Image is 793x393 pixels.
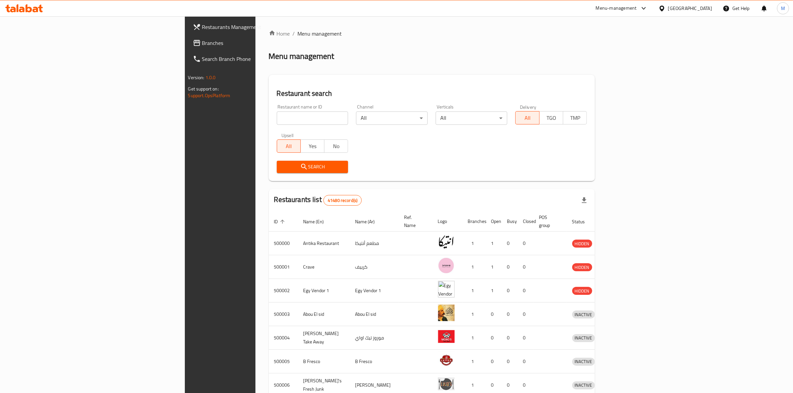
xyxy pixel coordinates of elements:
div: All [436,111,507,125]
th: Open [486,211,502,232]
span: Search Branch Phone [202,55,312,63]
td: 0 [502,255,518,279]
button: TGO [539,111,563,124]
td: [PERSON_NAME] Take Away [298,326,350,350]
h2: Restaurant search [277,89,587,98]
td: 0 [518,350,534,373]
span: TMP [566,113,584,123]
td: 1 [463,232,486,255]
a: Support.OpsPlatform [188,91,230,100]
span: M [781,5,785,12]
span: INACTIVE [572,381,595,389]
span: TGO [542,113,561,123]
input: Search for restaurant name or ID.. [277,111,348,125]
img: Crave [438,257,455,274]
td: مطعم أنتيكا [350,232,399,255]
div: Total records count [323,195,362,206]
img: Antika Restaurant [438,234,455,250]
h2: Restaurants list [274,195,362,206]
td: 1 [463,326,486,350]
span: HIDDEN [572,264,592,271]
td: 0 [518,255,534,279]
td: 1 [486,279,502,302]
th: Closed [518,211,534,232]
button: Yes [300,139,324,153]
td: Egy Vendor 1 [350,279,399,302]
td: 1 [486,255,502,279]
div: All [356,111,428,125]
td: Abou El sid [298,302,350,326]
span: Status [572,218,594,226]
td: 0 [502,350,518,373]
td: 0 [518,302,534,326]
td: B Fresco [350,350,399,373]
td: Antika Restaurant [298,232,350,255]
span: HIDDEN [572,287,592,295]
button: No [324,139,348,153]
span: Branches [202,39,312,47]
div: [GEOGRAPHIC_DATA] [668,5,712,12]
a: Branches [188,35,317,51]
th: Busy [502,211,518,232]
td: Crave [298,255,350,279]
td: 0 [502,302,518,326]
span: 1.0.0 [205,73,216,82]
div: Export file [576,192,592,208]
span: Menu management [298,30,342,38]
span: Name (Ar) [355,218,384,226]
td: Egy Vendor 1 [298,279,350,302]
img: Moro's Take Away [438,328,455,345]
span: 41480 record(s) [324,197,361,204]
span: INACTIVE [572,334,595,342]
span: Version: [188,73,204,82]
td: 1 [463,350,486,373]
td: كرييف [350,255,399,279]
button: All [277,139,301,153]
span: HIDDEN [572,240,592,248]
button: All [515,111,539,124]
label: Delivery [520,104,537,109]
a: Restaurants Management [188,19,317,35]
td: 0 [518,326,534,350]
div: HIDDEN [572,263,592,271]
a: Search Branch Phone [188,51,317,67]
span: Search [282,163,343,171]
th: Logo [433,211,463,232]
span: All [518,113,537,123]
div: INACTIVE [572,381,595,389]
td: Abou El sid [350,302,399,326]
th: Branches [463,211,486,232]
span: Ref. Name [404,213,425,229]
img: B Fresco [438,352,455,368]
img: Lujo's Fresh Junk [438,375,455,392]
label: Upsell [281,133,294,137]
td: 0 [502,232,518,255]
img: Egy Vendor 1 [438,281,455,297]
nav: breadcrumb [269,30,595,38]
td: 1 [463,302,486,326]
span: Restaurants Management [202,23,312,31]
div: Menu-management [596,4,637,12]
span: All [280,141,298,151]
td: موروز تيك اواي [350,326,399,350]
span: Get support on: [188,85,219,93]
td: 0 [518,279,534,302]
button: TMP [563,111,587,124]
img: Abou El sid [438,304,455,321]
td: 1 [486,232,502,255]
span: INACTIVE [572,311,595,318]
td: 1 [463,279,486,302]
td: 0 [486,326,502,350]
span: INACTIVE [572,358,595,365]
td: 0 [486,302,502,326]
span: Yes [303,141,322,151]
span: No [327,141,345,151]
td: 0 [502,279,518,302]
button: Search [277,161,348,173]
td: 0 [502,326,518,350]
